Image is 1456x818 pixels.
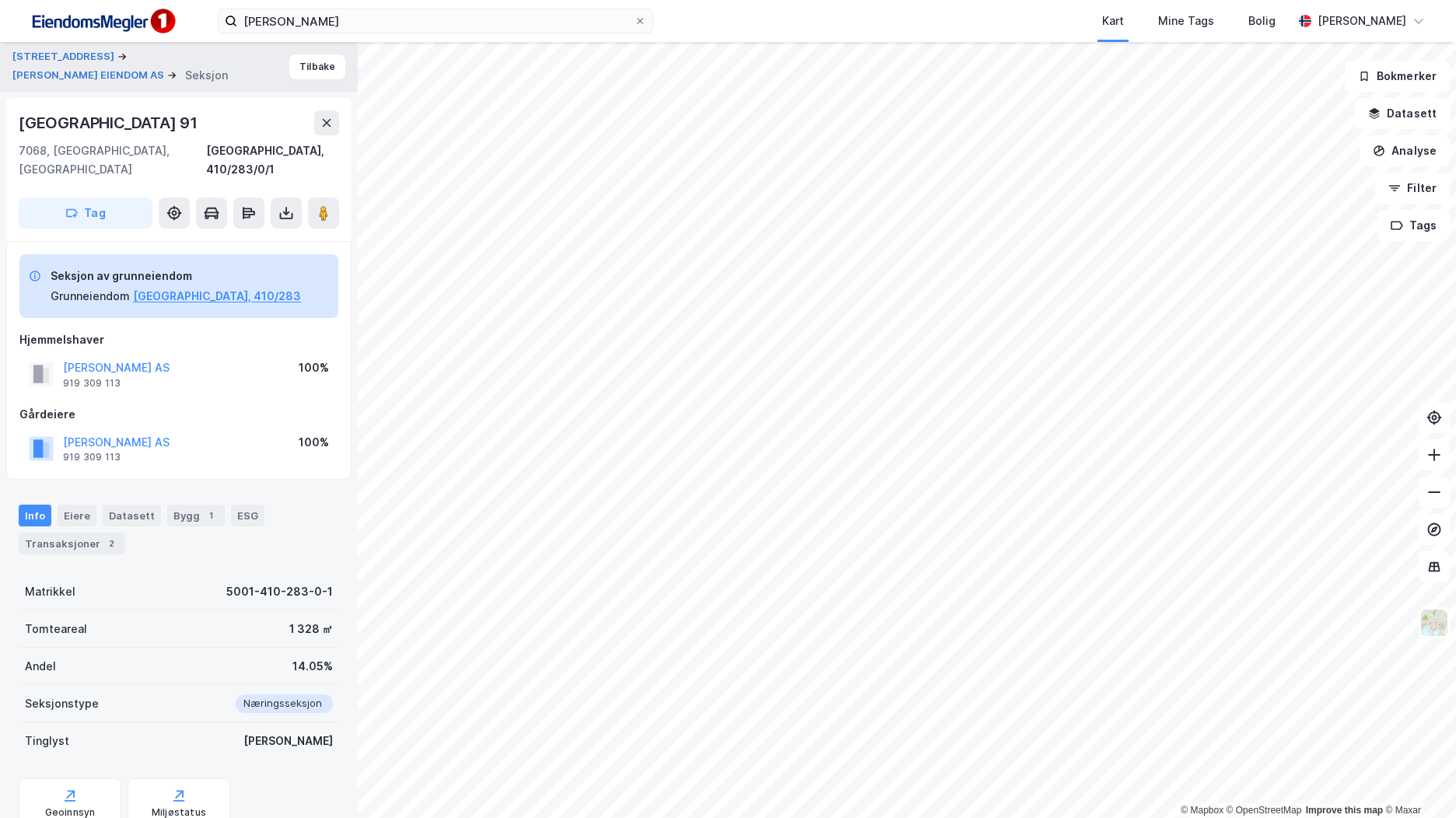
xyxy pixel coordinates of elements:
a: Mapbox [1181,805,1223,816]
div: Seksjon [185,66,228,85]
img: F4PB6Px+NJ5v8B7XTbfpPpyloAAAAASUVORK5CYII= [25,4,180,39]
div: 1 [203,508,219,523]
button: Tag [19,198,152,229]
button: Tilbake [289,54,345,79]
div: 919 309 113 [63,451,121,463]
div: 14.05% [292,657,333,676]
div: 100% [299,433,329,452]
div: 5001-410-283-0-1 [226,582,333,601]
div: Andel [25,657,56,676]
div: Hjemmelshaver [19,330,338,349]
div: 2 [103,536,119,551]
button: Tags [1377,210,1450,241]
img: Z [1419,608,1449,638]
div: Tomteareal [25,620,87,638]
div: Seksjonstype [25,694,99,713]
div: Tinglyst [25,732,69,750]
div: Bolig [1248,12,1276,30]
button: Filter [1375,173,1450,204]
div: Grunneiendom [51,287,130,306]
div: Datasett [103,505,161,526]
div: 919 309 113 [63,377,121,390]
div: Transaksjoner [19,533,125,554]
div: Mine Tags [1158,12,1214,30]
div: [GEOGRAPHIC_DATA], 410/283/0/1 [206,142,339,179]
button: [GEOGRAPHIC_DATA], 410/283 [133,287,301,306]
button: [PERSON_NAME] EIENDOM AS [12,68,167,83]
div: Gårdeiere [19,405,338,424]
div: Bygg [167,505,225,526]
button: Analyse [1360,135,1450,166]
button: Datasett [1355,98,1450,129]
iframe: Chat Widget [1378,743,1456,818]
div: [PERSON_NAME] [1318,12,1406,30]
div: 100% [299,358,329,377]
div: 7068, [GEOGRAPHIC_DATA], [GEOGRAPHIC_DATA] [19,142,206,179]
input: Søk på adresse, matrikkel, gårdeiere, leietakere eller personer [237,9,634,33]
button: Bokmerker [1345,61,1450,92]
div: 1 328 ㎡ [289,620,333,638]
a: OpenStreetMap [1227,805,1302,816]
a: Improve this map [1306,805,1383,816]
div: Kart [1102,12,1124,30]
div: Kontrollprogram for chat [1378,743,1456,818]
div: Eiere [58,505,96,526]
div: Matrikkel [25,582,75,601]
div: Seksjon av grunneiendom [51,267,301,285]
div: Info [19,505,51,526]
button: [STREET_ADDRESS] [12,49,117,65]
div: [PERSON_NAME] [243,732,333,750]
div: [GEOGRAPHIC_DATA] 91 [19,110,201,135]
div: ESG [231,505,264,526]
